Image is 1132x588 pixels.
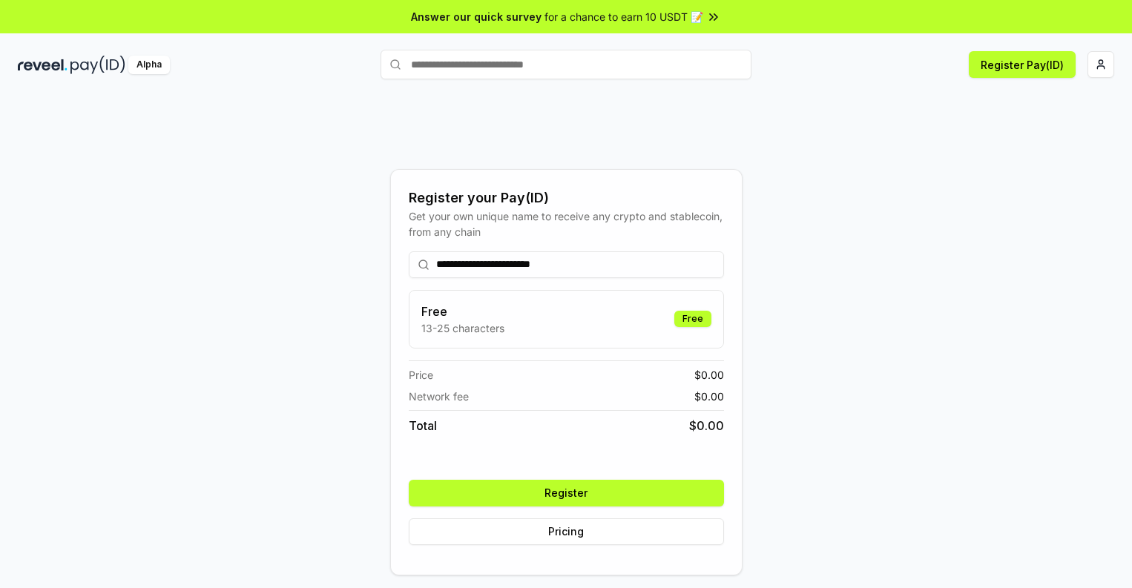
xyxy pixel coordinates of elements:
[409,518,724,545] button: Pricing
[409,417,437,435] span: Total
[421,320,504,336] p: 13-25 characters
[409,367,433,383] span: Price
[409,389,469,404] span: Network fee
[674,311,711,327] div: Free
[18,56,68,74] img: reveel_dark
[421,303,504,320] h3: Free
[409,208,724,240] div: Get your own unique name to receive any crypto and stablecoin, from any chain
[694,367,724,383] span: $ 0.00
[409,188,724,208] div: Register your Pay(ID)
[694,389,724,404] span: $ 0.00
[128,56,170,74] div: Alpha
[969,51,1076,78] button: Register Pay(ID)
[409,480,724,506] button: Register
[689,417,724,435] span: $ 0.00
[411,9,542,24] span: Answer our quick survey
[544,9,703,24] span: for a chance to earn 10 USDT 📝
[70,56,125,74] img: pay_id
